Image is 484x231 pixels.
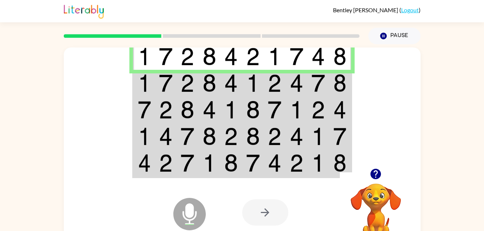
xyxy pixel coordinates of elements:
img: 8 [203,127,216,145]
img: 8 [246,127,260,145]
img: 1 [138,127,151,145]
img: 2 [181,47,194,65]
img: 1 [246,74,260,92]
img: 4 [333,101,346,119]
img: 7 [181,154,194,172]
img: 4 [290,127,303,145]
img: 7 [246,154,260,172]
img: 4 [224,74,238,92]
img: 4 [311,47,325,65]
img: 7 [333,127,346,145]
img: 1 [290,101,303,119]
img: 7 [138,101,151,119]
img: 1 [138,47,151,65]
img: 1 [311,127,325,145]
img: 1 [311,154,325,172]
img: 8 [203,74,216,92]
img: 2 [159,154,173,172]
a: Logout [401,6,419,13]
img: 1 [268,47,281,65]
img: 2 [224,127,238,145]
img: 2 [290,154,303,172]
div: ( ) [333,6,421,13]
img: 8 [246,101,260,119]
img: 1 [224,101,238,119]
img: 8 [333,47,346,65]
img: 8 [333,74,346,92]
img: 4 [224,47,238,65]
img: 7 [159,74,173,92]
img: 2 [268,74,281,92]
img: 2 [311,101,325,119]
span: Bentley [PERSON_NAME] [333,6,399,13]
img: 4 [268,154,281,172]
img: 2 [181,74,194,92]
img: 7 [159,47,173,65]
img: Literably [64,3,104,19]
img: 8 [203,47,216,65]
img: 8 [181,101,194,119]
img: 4 [203,101,216,119]
img: 7 [181,127,194,145]
img: 4 [159,127,173,145]
img: 7 [268,101,281,119]
img: 4 [138,154,151,172]
img: 8 [333,154,346,172]
img: 2 [268,127,281,145]
img: 7 [311,74,325,92]
img: 7 [290,47,303,65]
img: 2 [159,101,173,119]
img: 2 [246,47,260,65]
button: Pause [368,28,421,44]
img: 8 [224,154,238,172]
img: 1 [203,154,216,172]
img: 1 [138,74,151,92]
img: 4 [290,74,303,92]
